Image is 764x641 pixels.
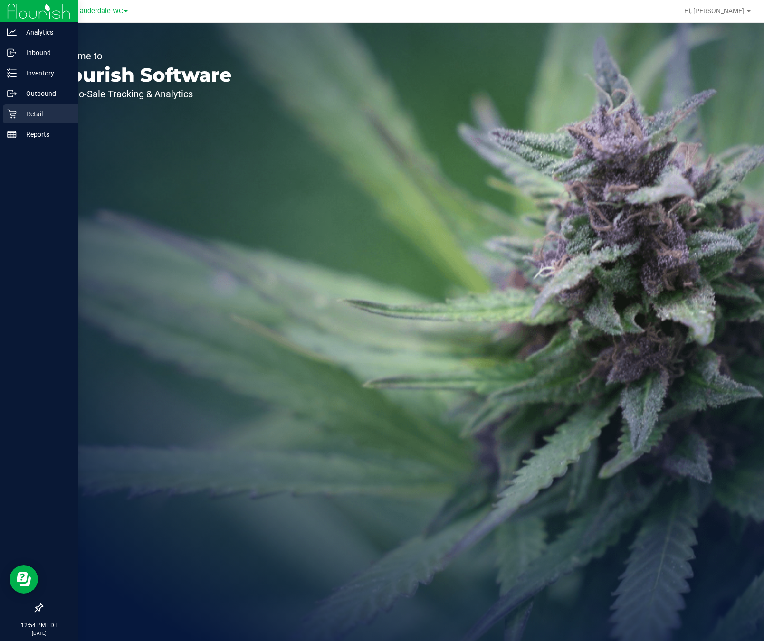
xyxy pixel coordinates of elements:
inline-svg: Retail [7,109,17,119]
iframe: Resource center [10,565,38,594]
p: Inbound [17,47,74,58]
p: Retail [17,108,74,120]
p: Seed-to-Sale Tracking & Analytics [51,89,232,99]
p: Outbound [17,88,74,99]
p: 12:54 PM EDT [4,621,74,630]
inline-svg: Reports [7,130,17,139]
p: Analytics [17,27,74,38]
inline-svg: Outbound [7,89,17,98]
p: [DATE] [4,630,74,637]
p: Inventory [17,67,74,79]
p: Flourish Software [51,66,232,85]
p: Reports [17,129,74,140]
inline-svg: Inbound [7,48,17,57]
inline-svg: Inventory [7,68,17,78]
span: Hi, [PERSON_NAME]! [684,7,746,15]
inline-svg: Analytics [7,28,17,37]
p: Welcome to [51,51,232,61]
span: Ft. Lauderdale WC [66,7,123,15]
